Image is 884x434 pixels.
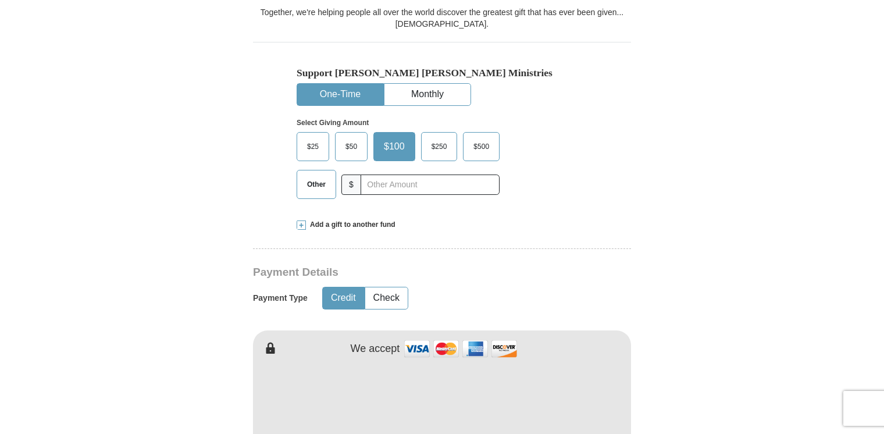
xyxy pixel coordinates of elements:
span: $100 [378,138,411,155]
span: Add a gift to another fund [306,220,395,230]
div: Together, we're helping people all over the world discover the greatest gift that has ever been g... [253,6,631,30]
button: One-Time [297,84,383,105]
button: Check [365,287,408,309]
input: Other Amount [361,175,500,195]
h3: Payment Details [253,266,550,279]
span: Other [301,176,331,193]
button: Credit [323,287,364,309]
h5: Support [PERSON_NAME] [PERSON_NAME] Ministries [297,67,587,79]
h5: Payment Type [253,293,308,303]
img: credit cards accepted [402,336,519,361]
strong: Select Giving Amount [297,119,369,127]
span: $50 [340,138,363,155]
span: $500 [468,138,495,155]
span: $250 [426,138,453,155]
h4: We accept [351,343,400,355]
span: $25 [301,138,325,155]
button: Monthly [384,84,470,105]
span: $ [341,175,361,195]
